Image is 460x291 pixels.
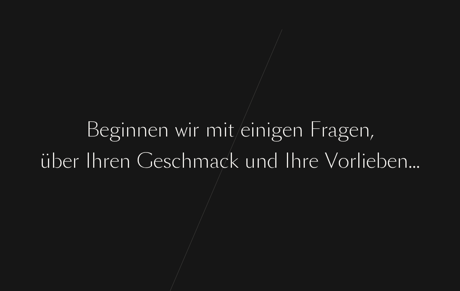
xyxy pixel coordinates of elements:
[181,147,192,176] div: h
[228,115,234,145] div: t
[267,147,278,176] div: d
[338,115,349,145] div: g
[110,147,119,176] div: e
[172,147,181,176] div: c
[192,115,199,145] div: r
[163,147,172,176] div: s
[328,115,338,145] div: a
[376,147,387,176] div: b
[292,115,303,145] div: n
[99,115,109,145] div: e
[321,115,328,145] div: r
[285,147,290,176] div: I
[120,115,125,145] div: i
[370,115,374,145] div: ,
[157,115,169,145] div: n
[241,115,250,145] div: e
[416,147,420,176] div: .
[229,147,239,176] div: k
[271,115,282,145] div: g
[223,115,228,145] div: i
[387,147,397,176] div: e
[219,147,229,176] div: c
[359,115,370,145] div: n
[136,115,148,145] div: n
[408,147,412,176] div: .
[153,147,163,176] div: e
[397,147,408,176] div: n
[250,115,255,145] div: i
[210,147,219,176] div: a
[282,115,292,145] div: e
[290,147,302,176] div: h
[103,147,110,176] div: r
[412,147,416,176] div: .
[119,147,131,176] div: n
[205,115,223,145] div: m
[40,147,51,176] div: ü
[109,115,120,145] div: g
[192,147,210,176] div: m
[349,147,356,176] div: r
[245,147,256,176] div: u
[266,115,271,145] div: i
[86,115,99,145] div: B
[188,115,192,145] div: i
[366,147,376,176] div: e
[125,115,136,145] div: n
[361,147,366,176] div: i
[85,147,91,176] div: I
[72,147,79,176] div: r
[310,115,321,145] div: F
[349,115,359,145] div: e
[175,115,188,145] div: w
[338,147,349,176] div: o
[325,147,338,176] div: V
[256,147,267,176] div: n
[309,147,318,176] div: e
[302,147,309,176] div: r
[255,115,266,145] div: n
[356,147,361,176] div: l
[91,147,103,176] div: h
[62,147,72,176] div: e
[51,147,62,176] div: b
[137,147,153,176] div: G
[148,115,157,145] div: e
